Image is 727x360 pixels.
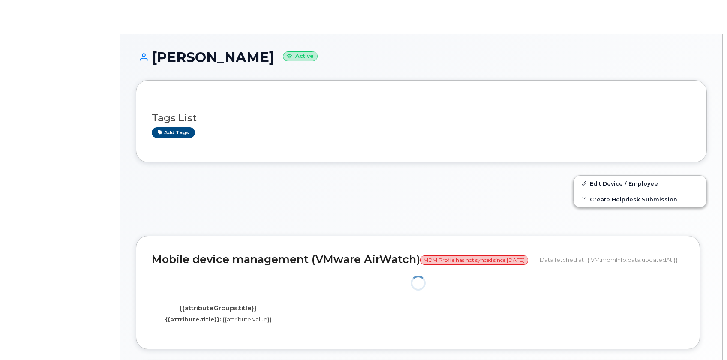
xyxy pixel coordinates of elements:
span: MDM Profile has not synced since [DATE] [420,255,528,265]
h2: Mobile device management (VMware AirWatch) [152,254,533,266]
h3: Tags List [152,113,691,123]
label: {{attribute.title}}: [165,315,221,324]
h4: {{attributeGroups.title}} [158,305,279,312]
h1: [PERSON_NAME] [136,50,707,65]
a: Edit Device / Employee [574,176,706,191]
span: {{attribute.value}} [222,316,272,323]
small: Active [283,51,318,61]
div: Data fetched at {{ VM.mdmInfo.data.updatedAt }} [540,252,684,268]
a: Add tags [152,127,195,138]
a: Create Helpdesk Submission [574,192,706,207]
